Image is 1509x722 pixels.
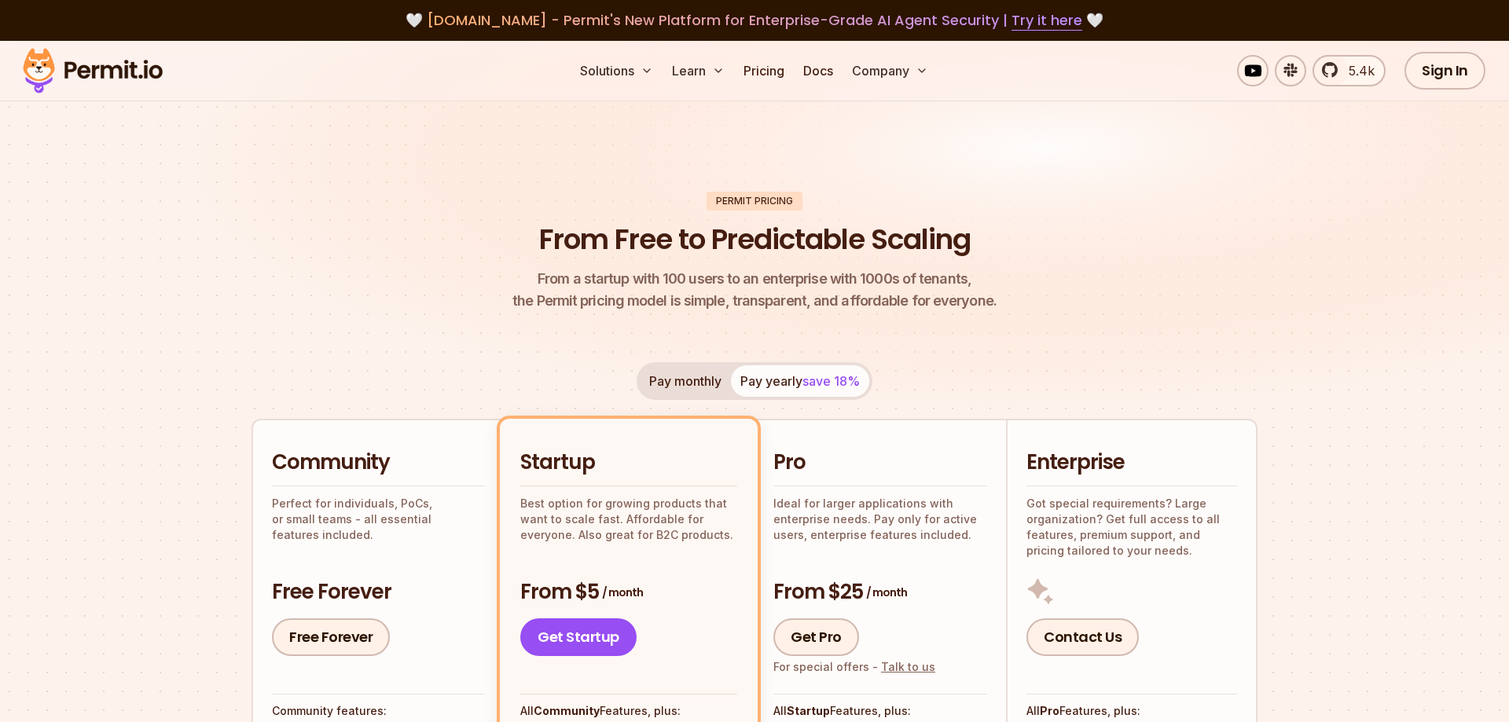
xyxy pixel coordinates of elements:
[512,268,997,290] span: From a startup with 100 users to an enterprise with 1000s of tenants,
[1026,496,1237,559] p: Got special requirements? Large organization? Get full access to all features, premium support, a...
[866,585,907,600] span: / month
[1026,703,1237,719] h4: All Features, plus:
[539,220,971,259] h1: From Free to Predictable Scaling
[520,618,637,656] a: Get Startup
[534,704,600,717] strong: Community
[16,44,170,97] img: Permit logo
[520,578,737,607] h3: From $5
[1026,618,1139,656] a: Contact Us
[574,55,659,86] button: Solutions
[272,578,484,607] h3: Free Forever
[737,55,791,86] a: Pricing
[272,618,390,656] a: Free Forever
[666,55,731,86] button: Learn
[1404,52,1485,90] a: Sign In
[1040,704,1059,717] strong: Pro
[773,703,987,719] h4: All Features, plus:
[1012,10,1082,31] a: Try it here
[797,55,839,86] a: Docs
[1026,449,1237,477] h2: Enterprise
[272,496,484,543] p: Perfect for individuals, PoCs, or small teams - all essential features included.
[881,660,935,673] a: Talk to us
[787,704,830,717] strong: Startup
[640,365,731,397] button: Pay monthly
[602,585,643,600] span: / month
[272,449,484,477] h2: Community
[520,496,737,543] p: Best option for growing products that want to scale fast. Affordable for everyone. Also great for...
[773,449,987,477] h2: Pro
[520,449,737,477] h2: Startup
[773,496,987,543] p: Ideal for larger applications with enterprise needs. Pay only for active users, enterprise featur...
[520,703,737,719] h4: All Features, plus:
[38,9,1471,31] div: 🤍 🤍
[512,268,997,312] p: the Permit pricing model is simple, transparent, and affordable for everyone.
[427,10,1082,30] span: [DOMAIN_NAME] - Permit's New Platform for Enterprise-Grade AI Agent Security |
[773,659,935,675] div: For special offers -
[1339,61,1375,80] span: 5.4k
[707,192,802,211] div: Permit Pricing
[272,703,484,719] h4: Community features:
[1313,55,1386,86] a: 5.4k
[773,618,859,656] a: Get Pro
[846,55,934,86] button: Company
[773,578,987,607] h3: From $25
